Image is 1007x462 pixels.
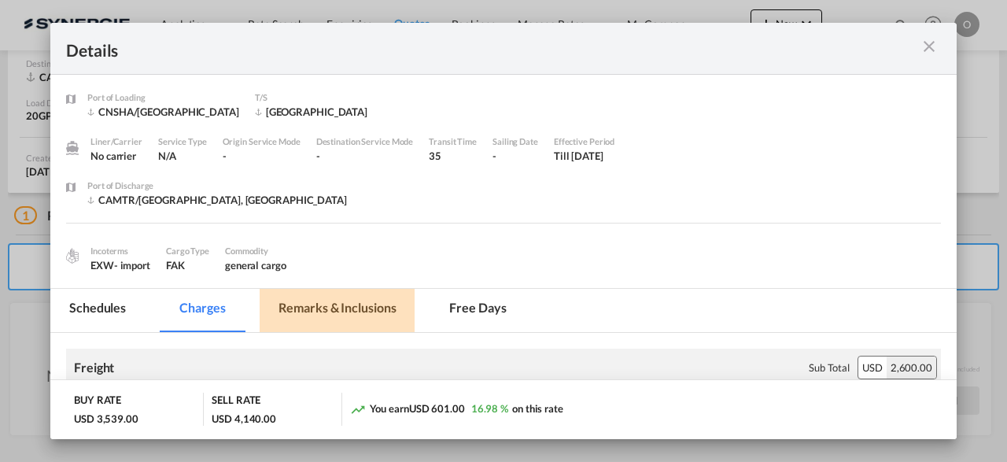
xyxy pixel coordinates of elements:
div: - [316,149,414,163]
div: Commodity [225,244,286,258]
div: - import [114,258,150,272]
div: Transit Time [429,135,477,149]
div: Service Type [158,135,207,149]
div: Sailing Date [492,135,538,149]
div: Liner/Carrier [90,135,142,149]
md-pagination-wrapper: Use the left and right arrow keys to navigate between tabs [50,289,541,332]
img: cargo.png [64,247,81,264]
div: CNSHA/Shanghai [87,105,239,119]
md-icon: icon-close m-3 fg-AAA8AD cursor [920,37,939,56]
div: EXW [90,258,150,272]
span: general cargo [225,259,286,272]
div: Cargo Type [166,244,209,258]
div: Till 31 Aug 2025 [554,149,603,163]
div: Effective Period [554,135,614,149]
div: USD 3,539.00 [74,412,138,426]
div: BUY RATE [74,393,121,411]
md-icon: icon-trending-up [350,401,366,417]
div: 2,600.00 [887,357,936,379]
div: Freight [74,359,114,376]
div: Details [66,39,854,58]
span: N/A [158,150,176,162]
div: - [492,149,538,163]
div: T/S [255,91,381,105]
span: USD 601.00 [409,402,465,415]
div: USD 4,140.00 [212,412,276,426]
div: Port of Loading [87,91,239,105]
div: SELL RATE [212,393,260,411]
div: Port of Discharge [87,179,347,193]
md-tab-item: Charges [160,289,244,332]
div: 35 [429,149,477,163]
div: CAMTR/Montreal, QC [87,193,347,207]
div: Incoterms [90,244,150,258]
div: No carrier [90,149,142,163]
div: Origin Service Mode [223,135,301,149]
md-tab-item: Remarks & Inclusions [260,289,415,332]
div: FAK [166,258,209,272]
div: Destination Service Mode [316,135,414,149]
div: Sub Total [809,360,850,375]
md-dialog: Port of Loading ... [50,23,957,438]
div: USD [858,357,887,379]
span: 16.98 % [471,402,508,415]
div: You earn on this rate [350,401,563,418]
div: - [223,149,301,163]
md-tab-item: Free days [430,289,525,332]
md-tab-item: Schedules [50,289,145,332]
div: VANCOUVER [255,105,381,119]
